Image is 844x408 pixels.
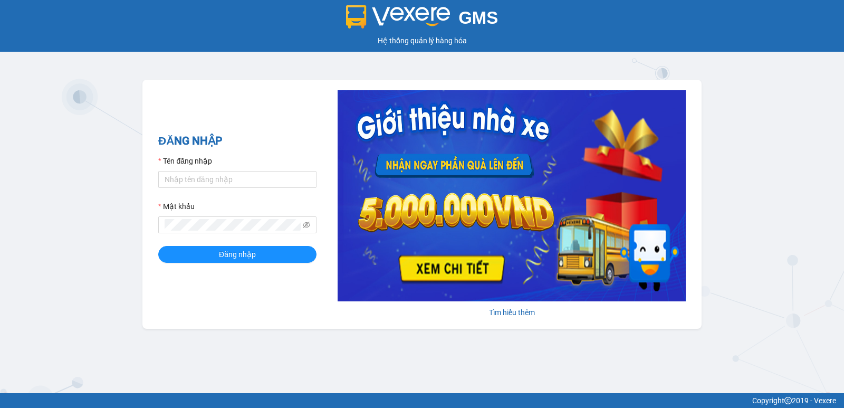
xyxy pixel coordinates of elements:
input: Mật khẩu [165,219,301,231]
div: Hệ thống quản lý hàng hóa [3,35,841,46]
div: Copyright 2019 - Vexere [8,395,836,406]
label: Mật khẩu [158,201,195,212]
button: Đăng nhập [158,246,316,263]
input: Tên đăng nhập [158,171,316,188]
span: eye-invisible [303,221,310,229]
a: GMS [346,16,498,24]
img: banner-0 [338,90,686,301]
h2: ĐĂNG NHẬP [158,132,316,150]
label: Tên đăng nhập [158,155,212,167]
span: GMS [458,8,498,27]
img: logo 2 [346,5,450,29]
span: Đăng nhập [219,249,256,260]
div: Tìm hiểu thêm [338,307,686,318]
span: copyright [784,397,792,404]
